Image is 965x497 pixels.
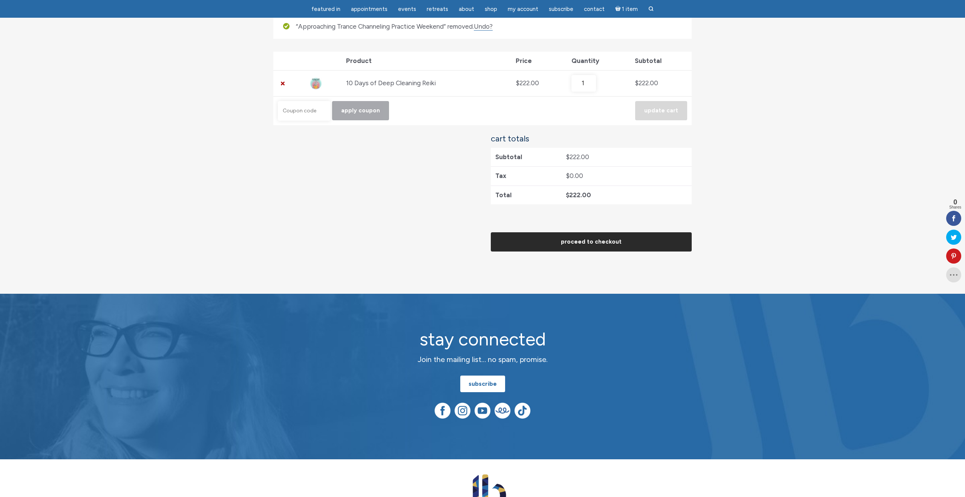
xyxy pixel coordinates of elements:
span: 1 item [622,6,638,12]
p: Join the mailing list… no spam, promise. [349,354,616,365]
a: Undo? [474,23,493,31]
th: Tax [491,166,561,186]
span: $ [635,79,639,87]
th: Quantity [567,52,630,71]
span: Contact [584,6,605,12]
h2: stay connected [349,329,616,349]
img: YouTube [475,403,490,419]
th: Price [511,52,567,71]
input: Product quantity [571,75,596,92]
img: TikTok [515,403,530,419]
a: Contact [579,2,609,17]
th: Total [491,186,561,205]
a: About [454,2,479,17]
a: Subscribe [544,2,578,17]
span: $ [566,172,570,179]
i: Cart [615,6,622,12]
td: 10 Days of Deep Cleaning Reiki [342,70,511,96]
img: Facebook [435,403,450,419]
th: Product [342,52,511,71]
span: Retreats [427,6,448,12]
span: 0 [949,199,961,206]
span: $ [516,79,519,87]
bdi: 222.00 [566,191,591,199]
iframe: PayPal Message 2 [491,213,692,219]
span: $ [566,191,569,199]
span: My Account [508,6,538,12]
div: “Approaching Trance Channeling Practice Weekend” removed. [273,13,692,39]
span: Shop [485,6,497,12]
span: About [459,6,474,12]
bdi: 222.00 [635,79,658,87]
bdi: 222.00 [566,153,589,161]
a: subscribe [460,376,505,392]
a: Appointments [346,2,392,17]
button: Update cart [635,101,687,120]
th: Subtotal [630,52,692,71]
span: featured in [311,6,340,12]
a: Remove 10 Days of Deep Cleaning Reiki from cart [278,78,288,88]
a: featured in [307,2,345,17]
a: Cart1 item [611,1,643,17]
input: Coupon code [278,101,331,121]
h2: Cart totals [491,134,692,143]
a: Retreats [422,2,453,17]
span: Subscribe [549,6,573,12]
img: 10 Days of Deep Cleaning Reiki [310,77,322,89]
span: Shares [949,206,961,209]
span: Appointments [351,6,388,12]
span: Events [398,6,416,12]
a: Events [394,2,421,17]
img: Teespring [495,403,510,419]
span: $ [566,153,570,161]
th: Subtotal [491,148,561,167]
bdi: 0.00 [566,172,583,179]
button: Apply coupon [332,101,389,120]
a: Shop [480,2,502,17]
a: Proceed to checkout [491,232,692,252]
a: My Account [503,2,543,17]
bdi: 222.00 [516,79,539,87]
img: Instagram [455,403,470,419]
